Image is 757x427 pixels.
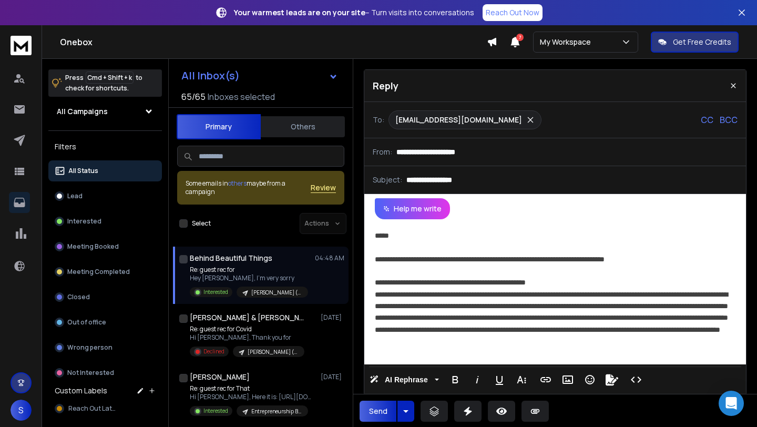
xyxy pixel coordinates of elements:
p: Interested [203,288,228,296]
button: Interested [48,211,162,232]
button: Emoticons [580,369,600,390]
p: [EMAIL_ADDRESS][DOMAIN_NAME] [395,115,522,125]
p: BCC [720,114,738,126]
h1: Onebox [60,36,487,48]
span: 65 / 65 [181,90,206,103]
button: Reach Out Later [48,398,162,419]
p: Meeting Booked [67,242,119,251]
button: Out of office [48,312,162,333]
button: Italic (⌘I) [467,369,487,390]
p: Entrepreneurship Batch #18 [251,408,302,415]
p: Interested [67,217,101,226]
button: Code View [626,369,646,390]
button: Insert Image (⌘P) [558,369,578,390]
span: Cmd + Shift + k [86,72,134,84]
p: Re: guest rec for [190,266,308,274]
a: Reach Out Now [483,4,543,21]
p: Hi [PERSON_NAME], Thank you for [190,333,304,342]
button: Get Free Credits [651,32,739,53]
h1: Behind Beautiful Things [190,253,272,263]
button: All Inbox(s) [173,65,346,86]
p: Re: guest rec for Covid [190,325,304,333]
p: Declined [203,348,224,355]
h1: [PERSON_NAME] & [PERSON_NAME] [190,312,305,323]
p: Hey [PERSON_NAME], I’m very sorry [190,274,308,282]
button: Send [360,401,396,422]
p: – Turn visits into conversations [234,7,474,18]
p: Hi [PERSON_NAME], Here it is: [URL][DOMAIN_NAME] On [190,393,316,401]
button: Insert Link (⌘K) [536,369,556,390]
div: Some emails in maybe from a campaign [186,179,311,196]
p: Interested [203,407,228,415]
label: Select [192,219,211,228]
p: Get Free Credits [673,37,731,47]
p: Reach Out Now [486,7,539,18]
p: CC [701,114,713,126]
img: logo [11,36,32,55]
span: AI Rephrase [383,375,430,384]
button: Closed [48,287,162,308]
p: My Workspace [540,37,595,47]
p: To: [373,115,384,125]
p: [DATE] [321,373,344,381]
p: Closed [67,293,90,301]
button: Review [311,182,336,193]
button: Meeting Completed [48,261,162,282]
button: All Status [48,160,162,181]
p: Re: guest rec for That [190,384,316,393]
button: AI Rephrase [367,369,441,390]
button: Bold (⌘B) [445,369,465,390]
button: S [11,400,32,421]
strong: Your warmest leads are on your site [234,7,365,17]
h1: [PERSON_NAME] [190,372,250,382]
p: Not Interested [67,369,114,377]
p: Lead [67,192,83,200]
p: Out of office [67,318,106,327]
button: More Text [512,369,531,390]
button: Help me write [375,198,450,219]
p: Wrong person [67,343,112,352]
p: [PERSON_NAME] (mental health- Batch #2) [251,289,302,297]
button: Not Interested [48,362,162,383]
button: Meeting Booked [48,236,162,257]
h1: All Inbox(s) [181,70,240,81]
button: Lead [48,186,162,207]
div: Open Intercom Messenger [719,391,744,416]
span: others [228,179,247,188]
h3: Filters [48,139,162,154]
h3: Custom Labels [55,385,107,396]
p: All Status [68,167,98,175]
p: [DATE] [321,313,344,322]
p: [PERSON_NAME] (mental health- Batch #2) [248,348,298,356]
button: Wrong person [48,337,162,358]
p: From: [373,147,392,157]
p: Press to check for shortcuts. [65,73,142,94]
span: 7 [516,34,524,41]
button: Signature [602,369,622,390]
p: Reply [373,78,398,93]
p: Meeting Completed [67,268,130,276]
button: Underline (⌘U) [489,369,509,390]
p: 04:48 AM [315,254,344,262]
h1: All Campaigns [57,106,108,117]
p: Subject: [373,175,402,185]
button: Others [261,115,345,138]
h3: Inboxes selected [208,90,275,103]
button: Primary [177,114,261,139]
button: All Campaigns [48,101,162,122]
span: Reach Out Later [68,404,118,413]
